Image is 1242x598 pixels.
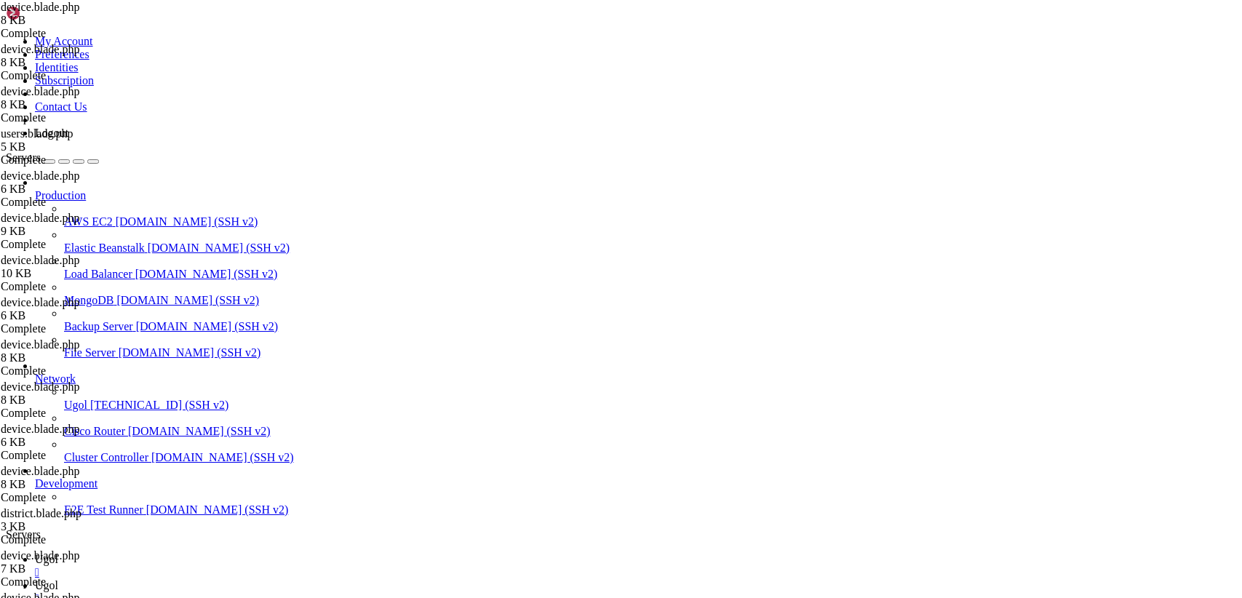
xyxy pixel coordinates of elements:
div: 3 KB [1,520,134,533]
div: Complete [1,238,134,251]
span: device.blade.php [1,296,79,308]
span: device.blade.php [1,549,79,562]
span: device.blade.php [1,465,134,491]
span: device.blade.php [1,423,134,449]
div: Complete [1,111,134,124]
div: 8 KB [1,14,134,27]
span: device.blade.php [1,170,134,196]
span: device.blade.php [1,423,79,435]
span: device.blade.php [1,43,79,55]
span: device.blade.php [1,85,79,97]
span: device.blade.php [1,380,134,407]
div: 9 KB [1,225,134,238]
div: Complete [1,27,134,40]
div: Complete [1,491,134,504]
span: device.blade.php [1,338,79,351]
span: users.blade.php [1,127,73,140]
span: device.blade.php [1,212,79,224]
span: device.blade.php [1,85,134,111]
span: device.blade.php [1,254,79,266]
span: device.blade.php [1,465,79,477]
div: Complete [1,575,134,589]
div: 5 KB [1,140,134,154]
span: device.blade.php [1,338,134,364]
div: 8 KB [1,56,134,69]
div: 8 KB [1,98,134,111]
div: 6 KB [1,309,134,322]
span: device.blade.php [1,254,134,280]
span: device.blade.php [1,380,79,393]
div: Complete [1,449,134,462]
div: Complete [1,154,134,167]
div: 8 KB [1,478,134,491]
span: device.blade.php [1,43,134,69]
div: Complete [1,322,134,335]
span: device.blade.php [1,296,134,322]
span: district.blade.php [1,507,134,533]
span: device.blade.php [1,1,79,13]
div: Complete [1,69,134,82]
div: 6 KB [1,436,134,449]
div: 8 KB [1,351,134,364]
span: device.blade.php [1,212,134,238]
div: Complete [1,364,134,378]
div: 7 KB [1,562,134,575]
div: 10 KB [1,267,134,280]
span: device.blade.php [1,549,134,575]
span: device.blade.php [1,170,79,182]
span: device.blade.php [1,1,134,27]
div: 6 KB [1,183,134,196]
span: users.blade.php [1,127,134,154]
div: Complete [1,407,134,420]
div: Complete [1,280,134,293]
span: district.blade.php [1,507,81,519]
div: 8 KB [1,394,134,407]
div: Complete [1,196,134,209]
div: Complete [1,533,134,546]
